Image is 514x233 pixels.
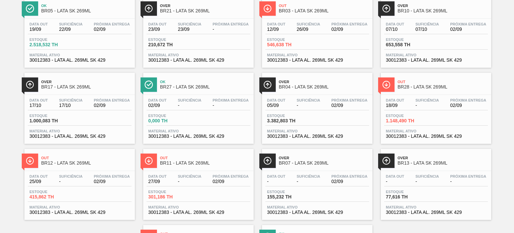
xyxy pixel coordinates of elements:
[160,156,250,160] span: Out
[331,179,367,184] span: 02/09
[279,84,369,90] span: BR04 - LATA SK 269ML
[29,190,76,194] span: Estoque
[267,205,367,209] span: Material ativo
[267,174,285,178] span: Data out
[267,129,367,133] span: Material ativo
[148,118,195,123] span: 0,000 TH
[267,114,314,118] span: Estoque
[398,4,488,8] span: Over
[450,179,486,184] span: -
[415,179,439,184] span: -
[41,4,132,8] span: Ok
[415,22,439,26] span: Suficiência
[267,58,367,63] span: 30012383 - LATA AL. 269ML SK 429
[212,174,249,178] span: Próxima Entrega
[160,161,250,166] span: BR11 - LATA SK 269ML
[450,174,486,178] span: Próxima Entrega
[29,58,130,63] span: 30012383 - LATA AL. 269ML SK 429
[59,27,82,32] span: 22/09
[415,103,439,108] span: -
[160,4,250,8] span: Over
[386,98,404,102] span: Data out
[148,179,167,184] span: 27/09
[415,174,439,178] span: Suficiência
[450,27,486,32] span: 02/09
[386,134,486,139] span: 30012383 - LATA AL. 269ML SK 429
[148,22,167,26] span: Data out
[160,8,250,13] span: BR21 - LATA SK 269ML
[178,98,201,102] span: Suficiência
[148,42,195,47] span: 210,672 TH
[148,58,249,63] span: 30012383 - LATA AL. 269ML SK 429
[296,98,320,102] span: Suficiência
[212,27,249,32] span: -
[41,8,132,13] span: BR05 - LATA SK 269ML
[29,27,48,32] span: 19/09
[296,103,320,108] span: -
[212,22,249,26] span: Próxima Entrega
[386,22,404,26] span: Data out
[41,156,132,160] span: Out
[94,103,130,108] span: 02/09
[279,4,369,8] span: Out
[386,174,404,178] span: Data out
[386,103,404,108] span: 18/09
[138,144,257,220] a: ÍconeOutBR11 - LATA SK 269MLData out27/09Suficiência-Próxima Entrega02/09Estoque301,186 THMateria...
[386,190,433,194] span: Estoque
[263,80,272,89] img: Ícone
[178,174,201,178] span: Suficiência
[148,53,249,57] span: Material ativo
[382,80,391,89] img: Ícone
[29,42,76,47] span: 2.518,532 TH
[376,68,495,144] a: ÍconeOutBR28 - LATA SK 269MLData out18/09Suficiência-Próxima Entrega02/09Estoque1.148,490 THMater...
[26,80,34,89] img: Ícone
[267,118,314,123] span: 3.382,803 TH
[267,134,367,139] span: 30012383 - LATA AL. 269ML SK 429
[267,190,314,194] span: Estoque
[29,22,48,26] span: Data out
[267,38,314,42] span: Estoque
[41,161,132,166] span: BR12 - LATA SK 269ML
[212,103,249,108] span: -
[178,103,201,108] span: -
[148,190,195,194] span: Estoque
[148,174,167,178] span: Data out
[145,80,153,89] img: Ícone
[59,179,82,184] span: -
[178,27,201,32] span: 23/09
[376,144,495,220] a: ÍconeOverBR13 - LATA SK 269MLData out-Suficiência-Próxima Entrega-Estoque77,616 THMaterial ativo3...
[279,80,369,84] span: Over
[267,22,285,26] span: Data out
[279,156,369,160] span: Over
[19,68,138,144] a: ÍconeOverBR17 - LATA SK 269MLData out17/10Suficiência17/10Próxima Entrega02/09Estoque1.000,083 TH...
[386,205,486,209] span: Material ativo
[178,22,201,26] span: Suficiência
[382,4,391,13] img: Ícone
[296,174,320,178] span: Suficiência
[398,80,488,84] span: Out
[279,161,369,166] span: BR07 - LATA SK 269ML
[148,98,167,102] span: Data out
[398,84,488,90] span: BR28 - LATA SK 269ML
[386,27,404,32] span: 07/10
[59,174,82,178] span: Suficiência
[331,22,367,26] span: Próxima Entrega
[29,174,48,178] span: Data out
[382,157,391,165] img: Ícone
[94,179,130,184] span: 02/09
[386,118,433,123] span: 1.148,490 TH
[415,27,439,32] span: 07/10
[138,68,257,144] a: ÍconeOkBR27 - LATA SK 269MLData out02/09Suficiência-Próxima Entrega-Estoque0,000 THMaterial ativo...
[267,27,285,32] span: 12/09
[29,114,76,118] span: Estoque
[331,98,367,102] span: Próxima Entrega
[450,103,486,108] span: 02/09
[59,98,82,102] span: Suficiência
[29,210,130,215] span: 30012383 - LATA AL. 269ML SK 429
[59,103,82,108] span: 17/10
[148,103,167,108] span: 02/09
[148,210,249,215] span: 30012383 - LATA AL. 269ML SK 429
[267,194,314,199] span: 155,232 TH
[29,129,130,133] span: Material ativo
[29,103,48,108] span: 17/10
